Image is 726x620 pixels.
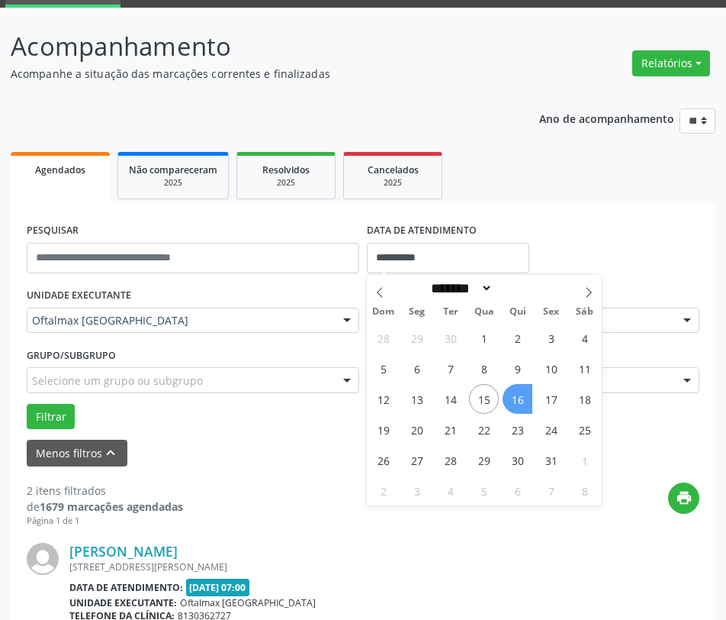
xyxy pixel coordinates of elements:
[469,354,499,383] span: Outubro 8, 2025
[69,560,471,573] div: [STREET_ADDRESS][PERSON_NAME]
[535,307,568,317] span: Sex
[368,415,398,444] span: Outubro 19, 2025
[570,384,599,414] span: Outubro 18, 2025
[435,415,465,444] span: Outubro 21, 2025
[186,579,250,596] span: [DATE] 07:00
[262,163,310,176] span: Resolvidos
[40,499,183,514] strong: 1679 marcações agendadas
[469,445,499,475] span: Outubro 29, 2025
[503,323,532,353] span: Outubro 2, 2025
[355,177,431,189] div: 2025
[69,543,178,560] a: [PERSON_NAME]
[402,323,432,353] span: Setembro 29, 2025
[27,515,183,528] div: Página 1 de 1
[129,177,217,189] div: 2025
[27,284,131,308] label: UNIDADE EXECUTANTE
[367,219,477,243] label: DATA DE ATENDIMENTO
[568,307,602,317] span: Sáb
[668,483,699,514] button: print
[368,323,398,353] span: Setembro 28, 2025
[435,384,465,414] span: Outubro 14, 2025
[570,415,599,444] span: Outubro 25, 2025
[676,489,692,506] i: print
[536,415,566,444] span: Outubro 24, 2025
[402,384,432,414] span: Outubro 13, 2025
[11,27,504,66] p: Acompanhamento
[368,163,419,176] span: Cancelados
[435,354,465,383] span: Outubro 7, 2025
[27,344,116,367] label: Grupo/Subgrupo
[248,177,324,189] div: 2025
[435,323,465,353] span: Setembro 30, 2025
[11,66,504,82] p: Acompanhe a situação das marcações correntes e finalizadas
[435,476,465,505] span: Novembro 4, 2025
[469,323,499,353] span: Outubro 1, 2025
[27,483,183,499] div: 2 itens filtrados
[503,476,532,505] span: Novembro 6, 2025
[27,219,79,243] label: PESQUISAR
[32,313,328,328] span: Oftalmax [GEOGRAPHIC_DATA]
[27,543,59,575] img: img
[503,445,532,475] span: Outubro 30, 2025
[467,307,501,317] span: Qua
[501,307,535,317] span: Qui
[35,163,85,176] span: Agendados
[539,108,674,128] p: Ano de acompanhamento
[27,440,127,467] button: Menos filtroskeyboard_arrow_up
[368,384,398,414] span: Outubro 12, 2025
[27,404,75,430] button: Filtrar
[503,384,532,414] span: Outubro 16, 2025
[402,476,432,505] span: Novembro 3, 2025
[27,499,183,515] div: de
[402,415,432,444] span: Outubro 20, 2025
[368,445,398,475] span: Outubro 26, 2025
[469,415,499,444] span: Outubro 22, 2025
[69,581,183,594] b: Data de atendimento:
[503,354,532,383] span: Outubro 9, 2025
[32,373,203,389] span: Selecione um grupo ou subgrupo
[426,280,493,296] select: Month
[434,307,467,317] span: Ter
[536,445,566,475] span: Outubro 31, 2025
[570,445,599,475] span: Novembro 1, 2025
[536,476,566,505] span: Novembro 7, 2025
[129,163,217,176] span: Não compareceram
[368,476,398,505] span: Novembro 2, 2025
[632,50,710,76] button: Relatórios
[367,307,400,317] span: Dom
[570,354,599,383] span: Outubro 11, 2025
[69,596,177,609] b: Unidade executante:
[536,354,566,383] span: Outubro 10, 2025
[469,476,499,505] span: Novembro 5, 2025
[570,323,599,353] span: Outubro 4, 2025
[180,596,316,609] span: Oftalmax [GEOGRAPHIC_DATA]
[493,280,543,296] input: Year
[435,445,465,475] span: Outubro 28, 2025
[402,354,432,383] span: Outubro 6, 2025
[368,354,398,383] span: Outubro 5, 2025
[536,323,566,353] span: Outubro 3, 2025
[402,445,432,475] span: Outubro 27, 2025
[400,307,434,317] span: Seg
[503,415,532,444] span: Outubro 23, 2025
[536,384,566,414] span: Outubro 17, 2025
[469,384,499,414] span: Outubro 15, 2025
[102,444,119,461] i: keyboard_arrow_up
[570,476,599,505] span: Novembro 8, 2025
